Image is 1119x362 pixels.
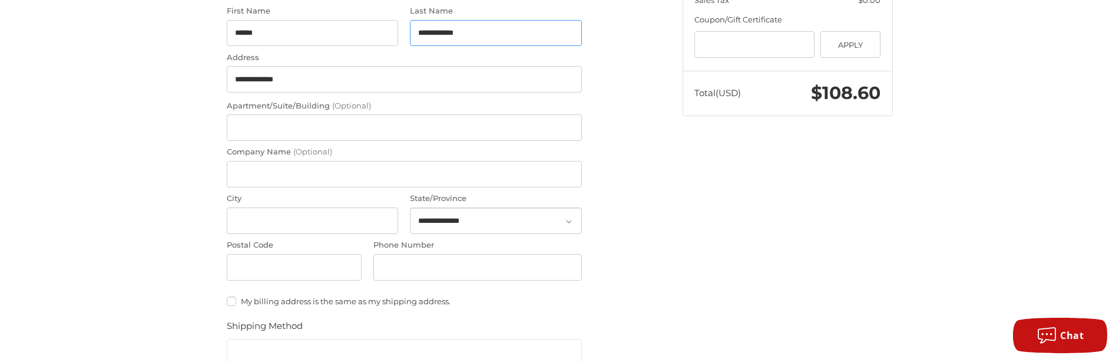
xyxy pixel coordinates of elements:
small: (Optional) [332,101,371,110]
small: (Optional) [293,147,332,156]
span: $108.60 [811,82,880,104]
label: My billing address is the same as my shipping address. [227,297,582,306]
label: Address [227,52,582,64]
input: Gift Certificate or Coupon Code [694,31,815,58]
label: Company Name [227,146,582,158]
span: Total (USD) [694,87,741,98]
div: Coupon/Gift Certificate [694,14,880,26]
label: Phone Number [373,239,582,251]
label: First Name [227,5,399,17]
legend: Shipping Method [227,320,303,338]
label: Last Name [410,5,582,17]
label: City [227,193,399,205]
button: Chat [1013,318,1107,353]
label: State/Province [410,193,582,205]
label: Postal Code [227,239,362,251]
button: Apply [820,31,881,58]
label: Apartment/Suite/Building [227,100,582,112]
span: Chat [1060,329,1084,342]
